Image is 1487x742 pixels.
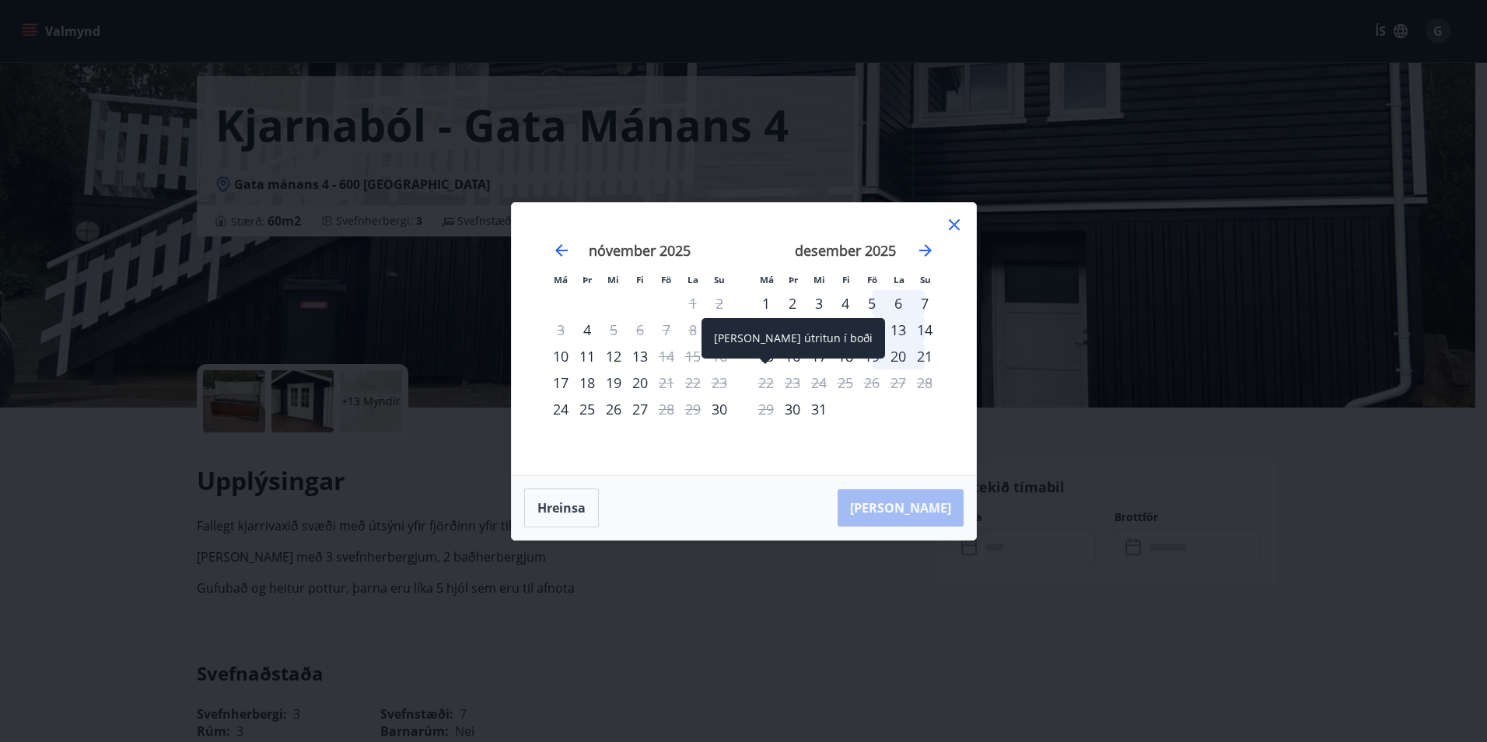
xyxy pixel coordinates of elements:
[885,290,911,317] td: laugardagur, 6. desember 2025
[661,274,671,285] small: Fö
[548,396,574,422] div: Aðeins innritun í boði
[600,343,627,369] td: miðvikudagur, 12. nóvember 2025
[806,396,832,422] td: miðvikudagur, 31. desember 2025
[680,396,706,422] td: Not available. laugardagur, 29. nóvember 2025
[574,396,600,422] td: þriðjudagur, 25. nóvember 2025
[574,343,600,369] td: þriðjudagur, 11. nóvember 2025
[911,317,938,343] td: sunnudagur, 14. desember 2025
[885,369,911,396] td: Not available. laugardagur, 27. desember 2025
[706,396,733,422] div: Aðeins innritun í boði
[653,396,680,422] div: Aðeins útritun í boði
[795,241,896,260] strong: desember 2025
[753,369,779,396] td: Not available. mánudagur, 22. desember 2025
[779,317,806,343] div: 9
[911,343,938,369] td: sunnudagur, 21. desember 2025
[548,369,574,396] td: mánudagur, 17. nóvember 2025
[813,274,825,285] small: Mi
[832,369,859,396] td: Not available. fimmtudagur, 25. desember 2025
[636,274,644,285] small: Fi
[524,488,599,527] button: Hreinsa
[600,369,627,396] div: 19
[859,290,885,317] div: 5
[885,343,911,369] td: laugardagur, 20. desember 2025
[911,343,938,369] div: 21
[714,274,725,285] small: Su
[779,369,806,396] td: Not available. þriðjudagur, 23. desember 2025
[911,317,938,343] div: 14
[530,222,957,457] div: Calendar
[832,290,859,317] div: 4
[779,396,806,422] div: Aðeins innritun í boði
[548,343,574,369] td: mánudagur, 10. nóvember 2025
[607,274,619,285] small: Mi
[702,318,885,359] div: [PERSON_NAME] útritun í boði
[706,396,733,422] td: sunnudagur, 30. nóvember 2025
[832,317,859,343] div: 11
[653,369,680,396] div: Aðeins útritun í boði
[574,343,600,369] div: 11
[574,317,600,343] div: Aðeins innritun í boði
[548,317,574,343] td: Not available. mánudagur, 3. nóvember 2025
[653,369,680,396] td: Not available. föstudagur, 21. nóvember 2025
[600,317,627,343] div: Aðeins útritun í boði
[706,290,733,317] td: Not available. sunnudagur, 2. nóvember 2025
[653,343,680,369] div: Aðeins útritun í boði
[600,396,627,422] div: 26
[706,317,733,343] div: Aðeins innritun í boði
[680,290,706,317] td: Not available. laugardagur, 1. nóvember 2025
[885,290,911,317] div: 6
[920,274,931,285] small: Su
[779,290,806,317] td: þriðjudagur, 2. desember 2025
[583,274,592,285] small: Þr
[600,396,627,422] td: miðvikudagur, 26. nóvember 2025
[859,369,885,396] td: Not available. föstudagur, 26. desember 2025
[653,396,680,422] td: Not available. föstudagur, 28. nóvember 2025
[680,343,706,369] td: Not available. laugardagur, 15. nóvember 2025
[911,290,938,317] div: 7
[548,369,574,396] div: Aðeins innritun í boði
[753,290,779,317] td: mánudagur, 1. desember 2025
[627,396,653,422] div: 27
[548,343,574,369] div: 10
[753,290,779,317] div: 1
[789,274,798,285] small: Þr
[806,290,832,317] td: miðvikudagur, 3. desember 2025
[885,343,911,369] div: 20
[627,317,653,343] td: Not available. fimmtudagur, 6. nóvember 2025
[779,396,806,422] td: þriðjudagur, 30. desember 2025
[706,369,733,396] td: Not available. sunnudagur, 23. nóvember 2025
[574,369,600,396] div: 18
[911,369,938,396] td: Not available. sunnudagur, 28. desember 2025
[688,274,698,285] small: La
[859,290,885,317] td: föstudagur, 5. desember 2025
[779,290,806,317] div: 2
[753,396,779,422] td: Not available. mánudagur, 29. desember 2025
[653,343,680,369] td: Not available. föstudagur, 14. nóvember 2025
[859,317,885,343] td: föstudagur, 12. desember 2025
[600,343,627,369] div: 12
[753,317,779,343] td: mánudagur, 8. desember 2025
[832,290,859,317] td: fimmtudagur, 4. desember 2025
[916,241,935,260] div: Move forward to switch to the next month.
[680,317,706,343] td: Not available. laugardagur, 8. nóvember 2025
[627,343,653,369] td: fimmtudagur, 13. nóvember 2025
[753,317,779,343] div: 8
[627,396,653,422] td: fimmtudagur, 27. nóvember 2025
[574,369,600,396] td: þriðjudagur, 18. nóvember 2025
[589,241,691,260] strong: nóvember 2025
[911,290,938,317] td: sunnudagur, 7. desember 2025
[653,317,680,343] td: Not available. föstudagur, 7. nóvember 2025
[859,317,885,343] div: 12
[806,317,832,343] td: miðvikudagur, 10. desember 2025
[832,317,859,343] td: fimmtudagur, 11. desember 2025
[806,369,832,396] td: Not available. miðvikudagur, 24. desember 2025
[706,317,733,343] td: sunnudagur, 9. nóvember 2025
[600,369,627,396] td: miðvikudagur, 19. nóvember 2025
[760,274,774,285] small: Má
[627,343,653,369] div: 13
[600,317,627,343] td: Not available. miðvikudagur, 5. nóvember 2025
[806,396,832,422] div: 31
[806,317,832,343] div: 10
[627,369,653,396] div: 20
[842,274,850,285] small: Fi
